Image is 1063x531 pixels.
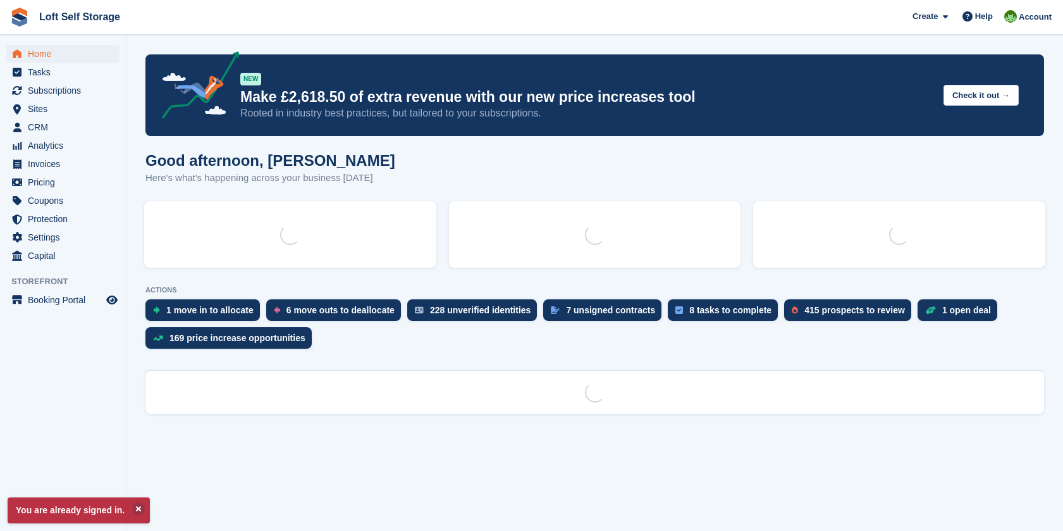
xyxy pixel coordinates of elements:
[28,247,104,265] span: Capital
[169,333,305,343] div: 169 price increase opportunities
[28,82,104,99] span: Subscriptions
[145,327,318,355] a: 169 price increase opportunities
[28,137,104,154] span: Analytics
[28,210,104,228] span: Protection
[543,299,668,327] a: 7 unsigned contracts
[668,299,784,327] a: 8 tasks to complete
[240,73,261,85] div: NEW
[240,106,933,120] p: Rooted in industry best practices, but tailored to your subscriptions.
[6,100,120,118] a: menu
[6,228,120,246] a: menu
[28,291,104,309] span: Booking Portal
[153,335,163,341] img: price_increase_opportunities-93ffe204e8149a01c8c9dc8f82e8f89637d9d84a8eef4429ea346261dce0b2c0.svg
[689,305,771,315] div: 8 tasks to complete
[11,275,126,288] span: Storefront
[145,286,1044,294] p: ACTIONS
[942,305,991,315] div: 1 open deal
[104,292,120,308] a: Preview store
[28,192,104,209] span: Coupons
[28,173,104,191] span: Pricing
[430,305,531,315] div: 228 unverified identities
[28,45,104,63] span: Home
[6,247,120,265] a: menu
[415,306,424,314] img: verify_identity-adf6edd0f0f0b5bbfe63781bf79b02c33cf7c696d77639b501bdc392416b5a36.svg
[918,299,1004,327] a: 1 open deal
[145,152,395,169] h1: Good afternoon, [PERSON_NAME]
[28,228,104,246] span: Settings
[28,100,104,118] span: Sites
[6,210,120,228] a: menu
[274,306,280,314] img: move_outs_to_deallocate_icon-f764333ba52eb49d3ac5e1228854f67142a1ed5810a6f6cc68b1a99e826820c5.svg
[10,8,29,27] img: stora-icon-8386f47178a22dfd0bd8f6a31ec36ba5ce8667c1dd55bd0f319d3a0aa187defe.svg
[6,155,120,173] a: menu
[6,82,120,99] a: menu
[566,305,655,315] div: 7 unsigned contracts
[925,306,936,315] img: deal-1b604bf984904fb50ccaf53a9ad4b4a5d6e5aea283cecdc64d6e3604feb123c2.svg
[166,305,254,315] div: 1 move in to allocate
[912,10,938,23] span: Create
[551,306,560,314] img: contract_signature_icon-13c848040528278c33f63329250d36e43548de30e8caae1d1a13099fd9432cc5.svg
[28,118,104,136] span: CRM
[792,306,798,314] img: prospect-51fa495bee0391a8d652442698ab0144808aea92771e9ea1ae160a38d050c398.svg
[6,291,120,309] a: menu
[145,299,266,327] a: 1 move in to allocate
[804,305,905,315] div: 415 prospects to review
[151,51,240,123] img: price-adjustments-announcement-icon-8257ccfd72463d97f412b2fc003d46551f7dbcb40ab6d574587a9cd5c0d94...
[784,299,918,327] a: 415 prospects to review
[266,299,407,327] a: 6 move outs to deallocate
[1004,10,1017,23] img: James Johnson
[6,137,120,154] a: menu
[6,192,120,209] a: menu
[145,171,395,185] p: Here's what's happening across your business [DATE]
[28,155,104,173] span: Invoices
[240,88,933,106] p: Make £2,618.50 of extra revenue with our new price increases tool
[975,10,993,23] span: Help
[943,85,1019,106] button: Check it out →
[286,305,395,315] div: 6 move outs to deallocate
[8,497,150,523] p: You are already signed in.
[6,118,120,136] a: menu
[28,63,104,81] span: Tasks
[153,306,160,314] img: move_ins_to_allocate_icon-fdf77a2bb77ea45bf5b3d319d69a93e2d87916cf1d5bf7949dd705db3b84f3ca.svg
[34,6,125,27] a: Loft Self Storage
[407,299,544,327] a: 228 unverified identities
[1019,11,1052,23] span: Account
[6,63,120,81] a: menu
[6,173,120,191] a: menu
[6,45,120,63] a: menu
[675,306,683,314] img: task-75834270c22a3079a89374b754ae025e5fb1db73e45f91037f5363f120a921f8.svg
